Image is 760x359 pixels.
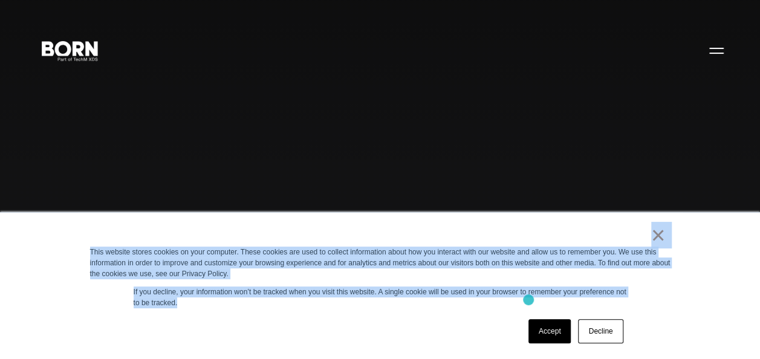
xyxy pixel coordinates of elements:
[702,37,731,63] button: Open
[528,319,571,343] a: Accept
[90,247,671,279] div: This website stores cookies on your computer. These cookies are used to collect information about...
[578,319,623,343] a: Decline
[651,230,666,241] a: ×
[134,286,627,308] p: If you decline, your information won’t be tracked when you visit this website. A single cookie wi...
